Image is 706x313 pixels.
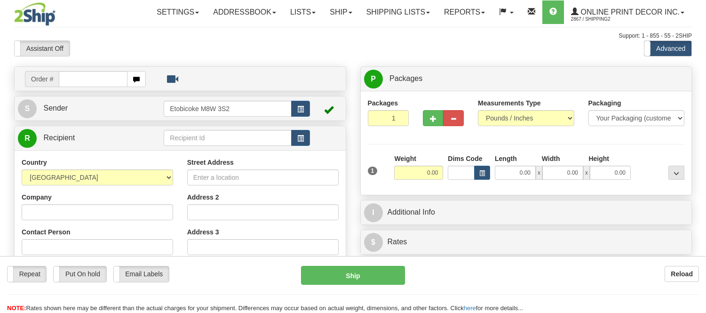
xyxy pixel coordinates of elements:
div: ... [668,166,684,180]
label: Assistant Off [15,41,70,56]
a: P Packages [364,69,689,88]
span: 2867 / Shipping2 [571,15,642,24]
a: IAdditional Info [364,203,689,222]
span: x [583,166,590,180]
input: Recipient Id [164,130,291,146]
label: Address 3 [187,227,219,237]
label: Street Address [187,158,234,167]
button: Reload [665,266,699,282]
a: here [464,305,476,312]
span: Online Print Decor Inc. [579,8,680,16]
span: $ [364,233,383,252]
label: Length [495,154,517,163]
label: Measurements Type [478,98,541,108]
span: S [18,99,37,118]
label: Width [542,154,560,163]
a: $Rates [364,233,689,252]
label: Weight [394,154,416,163]
span: Order # [25,71,59,87]
span: x [536,166,542,180]
label: Company [22,193,52,202]
label: Repeat [8,266,46,281]
label: Country [22,158,47,167]
a: Settings [150,0,206,24]
label: Packaging [588,98,621,108]
label: Put On hold [54,266,106,281]
input: Sender Id [164,101,291,117]
label: Height [588,154,609,163]
iframe: chat widget [684,108,705,204]
a: Ship [323,0,359,24]
label: Address 2 [187,193,219,202]
a: Lists [283,0,323,24]
button: Ship [301,266,405,285]
span: I [364,203,383,222]
label: Packages [368,98,398,108]
label: Advanced [644,41,691,56]
span: Sender [43,104,68,112]
label: Email Labels [114,266,169,281]
label: Dims Code [448,154,482,163]
span: Recipient [43,134,75,142]
img: logo2867.jpg [14,2,56,26]
a: R Recipient [18,128,148,148]
span: NOTE: [7,305,26,312]
a: S Sender [18,99,164,118]
label: Contact Person [22,227,70,237]
a: Addressbook [206,0,283,24]
input: Enter a location [187,169,339,185]
a: Online Print Decor Inc. 2867 / Shipping2 [564,0,691,24]
span: R [18,129,37,148]
span: 1 [368,167,378,175]
a: Shipping lists [359,0,437,24]
b: Reload [671,270,693,278]
div: Support: 1 - 855 - 55 - 2SHIP [14,32,692,40]
span: Packages [389,74,422,82]
a: Reports [437,0,492,24]
span: P [364,70,383,88]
